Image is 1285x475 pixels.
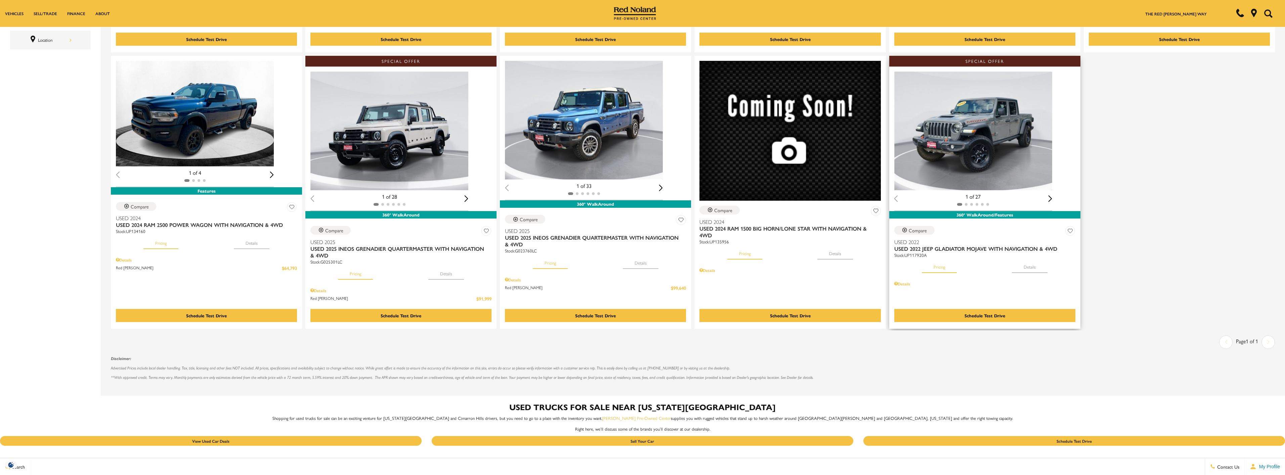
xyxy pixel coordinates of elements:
span: Contact Us [1215,463,1239,470]
button: pricing tab [533,254,568,269]
strong: Disclaimer: [111,356,131,361]
div: Schedule Test Drive - Used 2024 GMC Canyon AT4 With Navigation & 4WD [894,33,1075,46]
a: Red [PERSON_NAME] $64,793 [116,265,297,272]
button: Save Vehicle [871,206,881,218]
div: 1 / 2 [116,61,274,166]
div: Compare [909,227,927,233]
strong: Ford Trucks for Sale [592,454,694,466]
div: Pricing Details - Used 2025 INEOS Grenadier Quartermaster With Navigation & 4WD [505,277,686,283]
div: 1 / 2 [894,72,1052,190]
button: details tab [817,245,853,260]
button: Save Vehicle [481,226,491,238]
span: $91,999 [476,295,491,302]
button: pricing tab [338,265,373,280]
strong: Used Trucks for Sale near [US_STATE][GEOGRAPHIC_DATA] [509,401,776,412]
div: Schedule Test Drive [965,312,1005,319]
div: Pricing Details - Used 2022 Jeep Gladiator Mojave With Navigation & 4WD [894,281,1075,287]
img: Red Noland Pre-Owned [614,7,656,20]
div: Pricing Details - Used 2024 Ram 2500 Power Wagon With Navigation & 4WD [116,257,297,263]
button: details tab [234,234,269,249]
div: Schedule Test Drive - Used 2024 Ram 1500 Big Horn/Lone Star With Navigation & 4WD [699,309,881,322]
div: Next slide [465,195,469,202]
span: Used 2025 INEOS Grenadier Quartermaster With Navigation & 4WD [505,234,681,248]
span: Location [30,36,38,44]
div: Schedule Test Drive [186,36,227,42]
span: Used 2025 [310,239,486,245]
div: Compare [520,216,538,222]
div: 1 of 28 [310,193,468,200]
div: LocationLocation [10,31,91,49]
span: Used 2024 [116,215,292,222]
div: Schedule Test Drive [381,312,421,319]
div: Next slide [1048,195,1052,202]
button: Compare Vehicle [310,226,351,235]
div: Location [38,36,72,44]
button: Save Vehicle [1065,226,1075,238]
a: [PERSON_NAME] Pre-Owned Center [602,415,671,421]
span: Red [PERSON_NAME] [505,284,671,291]
div: Features [111,187,302,195]
button: pricing tab [727,245,762,260]
span: $64,793 [282,265,297,272]
span: My Profile [1256,464,1280,469]
div: Next slide [659,185,663,191]
a: Used 2025Used 2025 INEOS Grenadier Quartermaster With Navigation & 4WD [310,239,491,259]
div: Schedule Test Drive - Used 2024 Ram 2500 Power Wagon With Navigation & 4WD [116,309,297,322]
span: Used 2022 Jeep Gladiator Mojave With Navigation & 4WD [894,245,1070,252]
div: Special Offer [305,56,497,67]
div: Schedule Test Drive [186,312,227,319]
div: Schedule Test Drive [381,36,421,42]
span: Red [PERSON_NAME] [116,265,282,272]
img: 2022 Jeep Gladiator Mojave 1 [894,72,1052,190]
a: Used 2024Used 2024 Ram 2500 Power Wagon With Navigation & 4WD [116,215,297,228]
img: 2025 INEOS Grenadier Quartermaster 1 [505,61,663,180]
a: Used 2022Used 2022 Jeep Gladiator Mojave With Navigation & 4WD [894,239,1075,252]
button: details tab [1012,258,1047,273]
div: Next slide [270,171,274,178]
button: details tab [623,254,658,269]
span: Used 2025 [505,228,681,234]
div: Stock : UP134160 [116,228,297,234]
a: Red [PERSON_NAME] $99,640 [505,284,686,291]
span: $99,640 [671,284,686,291]
p: **With approved credit. Terms may vary. Monthly payments are only estimates derived from the vehi... [111,374,1275,381]
div: Schedule Test Drive [965,36,1005,42]
button: Compare Vehicle [505,215,545,224]
div: Schedule Test Drive - Used 2022 Jeep Gladiator Mojave With Navigation & 4WD [894,309,1075,322]
div: Schedule Test Drive - Used 2020 Chevrolet Silverado 1500 LT Trail Boss 4WD [310,33,491,46]
button: details tab [428,265,464,280]
a: Red Noland Pre-Owned [614,9,656,16]
div: 360° WalkAround [305,211,497,219]
button: Save Vehicle [287,202,297,214]
a: Schedule Test Drive [863,436,1285,446]
button: Compare Vehicle [116,202,156,211]
img: 2025 INEOS Grenadier Quartermaster 1 [310,72,468,190]
div: 1 of 27 [894,193,1052,200]
div: Schedule Test Drive - Used 2025 INEOS Grenadier Quartermaster With Navigation & 4WD [505,309,686,322]
button: pricing tab [922,258,957,273]
div: Schedule Test Drive - Used 2016 Ford F-350SD Lariat 4WD [699,33,881,46]
a: Sell Your Car [432,436,853,446]
a: Used 2025Used 2025 INEOS Grenadier Quartermaster With Navigation & 4WD [505,228,686,248]
div: Schedule Test Drive [1159,36,1200,42]
div: Stock : G023760LC [505,248,686,254]
p: Advertised Prices include local dealer handling. Tax, title, licensing and other fees NOT include... [111,365,1275,371]
div: 360° WalkAround/Features [889,211,1080,219]
span: Used 2025 INEOS Grenadier Quartermaster With Navigation & 4WD [310,245,486,259]
div: Schedule Test Drive [575,312,616,319]
div: Special Offer [889,56,1080,67]
span: Red [PERSON_NAME] [310,295,476,302]
div: Compare [131,203,149,209]
div: Schedule Test Drive - Used 2024 GMC Sierra 1500 AT4 With Navigation & 4WD [1089,33,1270,46]
div: Page 1 of 1 [1233,335,1261,349]
span: Used 2024 Ram 2500 Power Wagon With Navigation & 4WD [116,222,292,228]
button: pricing tab [143,234,178,249]
div: Schedule Test Drive [770,36,811,42]
div: 360° WalkAround [500,200,691,208]
img: 2024 Ram 2500 Power Wagon 1 [116,61,274,166]
section: Click to Open Cookie Consent Modal [3,461,19,468]
div: 1 of 4 [116,169,274,176]
div: Schedule Test Drive [575,36,616,42]
img: 2024 Ram 1500 Big Horn/Lone Star [699,61,881,201]
button: Open the search field [1261,0,1275,27]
